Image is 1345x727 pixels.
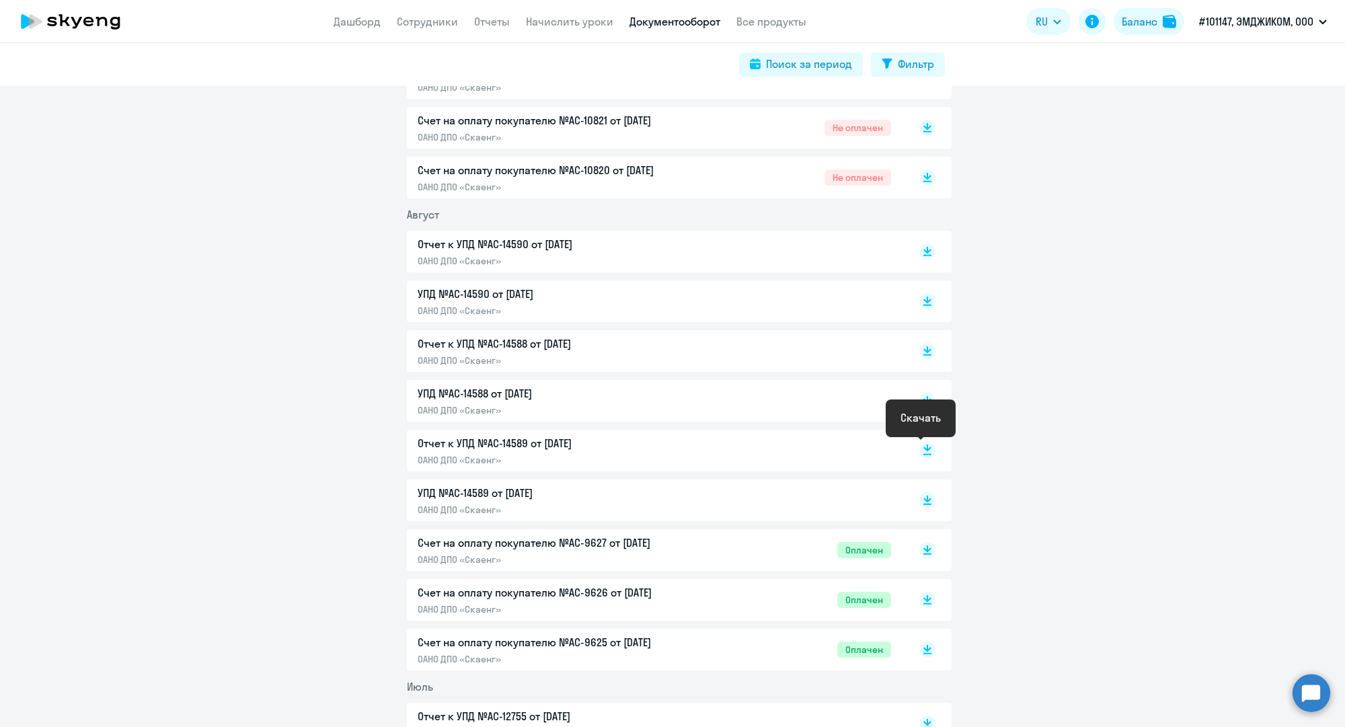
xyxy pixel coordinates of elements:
[397,15,458,28] a: Сотрудники
[418,603,700,615] p: ОАНО ДПО «Скаенг»
[1163,15,1176,28] img: balance
[418,336,700,352] p: Отчет к УПД №AC-14588 от [DATE]
[418,385,891,416] a: УПД №AC-14588 от [DATE]ОАНО ДПО «Скаенг»
[418,634,891,665] a: Счет на оплату покупателю №AC-9625 от [DATE]ОАНО ДПО «Скаенг»Оплачен
[418,286,700,302] p: УПД №AC-14590 от [DATE]
[407,208,439,221] span: Август
[837,642,891,658] span: Оплачен
[824,120,891,136] span: Не оплачен
[418,708,700,724] p: Отчет к УПД №AC-12755 от [DATE]
[418,131,700,143] p: ОАНО ДПО «Скаенг»
[418,181,700,193] p: ОАНО ДПО «Скаенг»
[418,162,700,178] p: Счет на оплату покупателю №AC-10820 от [DATE]
[766,56,852,72] div: Поиск за период
[418,435,700,451] p: Отчет к УПД №AC-14589 от [DATE]
[407,680,433,693] span: Июль
[871,52,945,77] button: Фильтр
[418,504,700,516] p: ОАНО ДПО «Скаенг»
[629,15,720,28] a: Документооборот
[418,653,700,665] p: ОАНО ДПО «Скаенг»
[418,162,891,193] a: Счет на оплату покупателю №AC-10820 от [DATE]ОАНО ДПО «Скаенг»Не оплачен
[418,286,891,317] a: УПД №AC-14590 от [DATE]ОАНО ДПО «Скаенг»
[837,542,891,558] span: Оплачен
[418,354,700,367] p: ОАНО ДПО «Скаенг»
[1192,5,1334,38] button: #101147, ЭМДЖИКОМ, ООО
[418,404,700,416] p: ОАНО ДПО «Скаенг»
[1114,8,1184,35] button: Балансbalance
[418,553,700,566] p: ОАНО ДПО «Скаенг»
[418,584,891,615] a: Счет на оплату покупателю №AC-9626 от [DATE]ОАНО ДПО «Скаенг»Оплачен
[824,169,891,186] span: Не оплачен
[418,255,700,267] p: ОАНО ДПО «Скаенг»
[418,634,700,650] p: Счет на оплату покупателю №AC-9625 от [DATE]
[418,454,700,466] p: ОАНО ДПО «Скаенг»
[418,485,700,501] p: УПД №AC-14589 от [DATE]
[418,535,700,551] p: Счет на оплату покупателю №AC-9627 от [DATE]
[418,535,891,566] a: Счет на оплату покупателю №AC-9627 от [DATE]ОАНО ДПО «Скаенг»Оплачен
[418,112,891,143] a: Счет на оплату покупателю №AC-10821 от [DATE]ОАНО ДПО «Скаенг»Не оплачен
[739,52,863,77] button: Поиск за период
[900,410,941,426] div: Скачать
[334,15,381,28] a: Дашборд
[418,485,891,516] a: УПД №AC-14589 от [DATE]ОАНО ДПО «Скаенг»
[418,305,700,317] p: ОАНО ДПО «Скаенг»
[418,81,700,93] p: ОАНО ДПО «Скаенг»
[418,584,700,601] p: Счет на оплату покупателю №AC-9626 от [DATE]
[474,15,510,28] a: Отчеты
[418,112,700,128] p: Счет на оплату покупателю №AC-10821 от [DATE]
[898,56,934,72] div: Фильтр
[1026,8,1071,35] button: RU
[418,336,891,367] a: Отчет к УПД №AC-14588 от [DATE]ОАНО ДПО «Скаенг»
[418,435,891,466] a: Отчет к УПД №AC-14589 от [DATE]ОАНО ДПО «Скаенг»
[837,592,891,608] span: Оплачен
[1199,13,1313,30] p: #101147, ЭМДЖИКОМ, ООО
[526,15,613,28] a: Начислить уроки
[418,236,891,267] a: Отчет к УПД №AC-14590 от [DATE]ОАНО ДПО «Скаенг»
[736,15,806,28] a: Все продукты
[418,385,700,401] p: УПД №AC-14588 от [DATE]
[1122,13,1157,30] div: Баланс
[418,236,700,252] p: Отчет к УПД №AC-14590 от [DATE]
[1036,13,1048,30] span: RU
